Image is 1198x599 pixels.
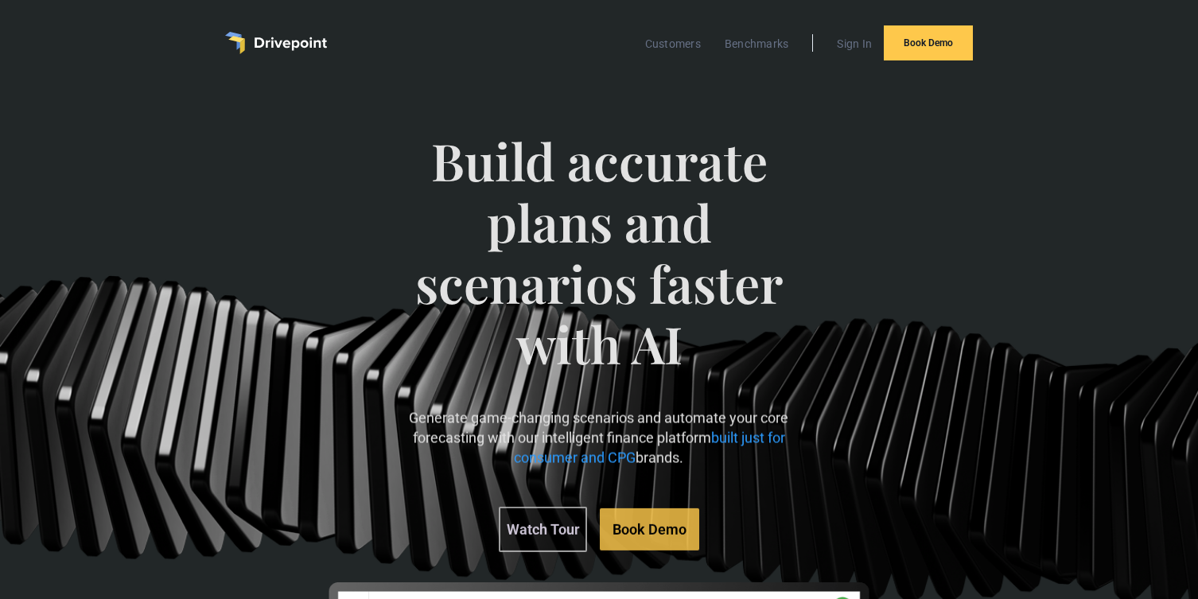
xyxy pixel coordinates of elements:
span: Build accurate plans and scenarios faster with AI [395,130,803,406]
a: Book Demo [884,25,973,60]
a: Watch Tour [499,507,587,552]
a: Book Demo [600,508,699,550]
a: home [225,32,327,54]
a: Benchmarks [717,33,797,54]
p: Generate game-changing scenarios and automate your core forecasting with our intelligent finance ... [395,408,803,469]
a: Customers [637,33,709,54]
a: Sign In [829,33,880,54]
